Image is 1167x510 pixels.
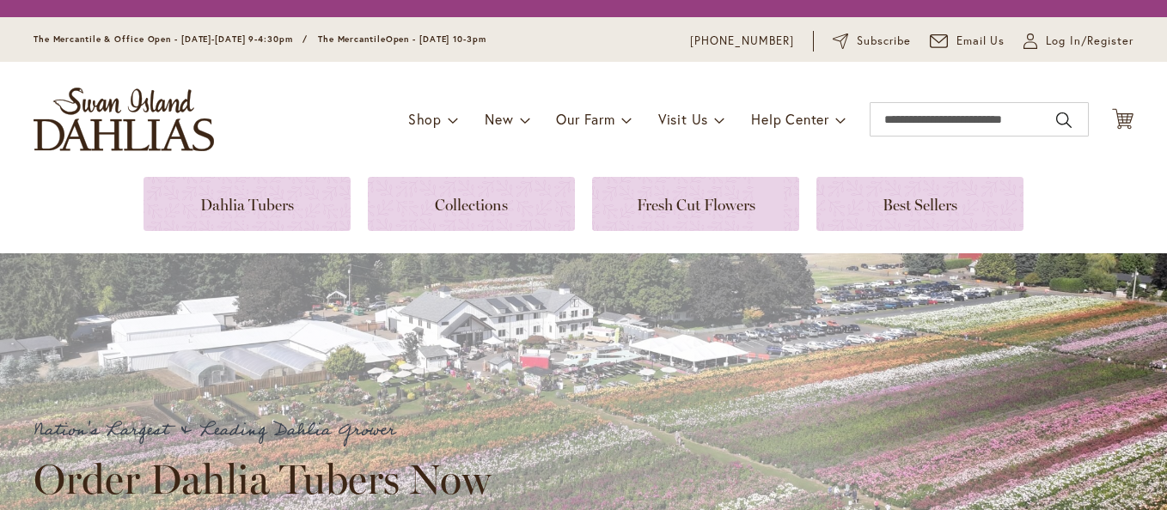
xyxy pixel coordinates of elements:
[1023,33,1133,50] a: Log In/Register
[833,33,911,50] a: Subscribe
[556,110,614,128] span: Our Farm
[485,110,513,128] span: New
[930,33,1005,50] a: Email Us
[386,33,486,45] span: Open - [DATE] 10-3pm
[690,33,794,50] a: [PHONE_NUMBER]
[34,33,386,45] span: The Mercantile & Office Open - [DATE]-[DATE] 9-4:30pm / The Mercantile
[1056,106,1072,134] button: Search
[1046,33,1133,50] span: Log In/Register
[34,88,214,151] a: store logo
[956,33,1005,50] span: Email Us
[857,33,911,50] span: Subscribe
[408,110,442,128] span: Shop
[34,416,506,445] p: Nation's Largest & Leading Dahlia Grower
[751,110,829,128] span: Help Center
[658,110,708,128] span: Visit Us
